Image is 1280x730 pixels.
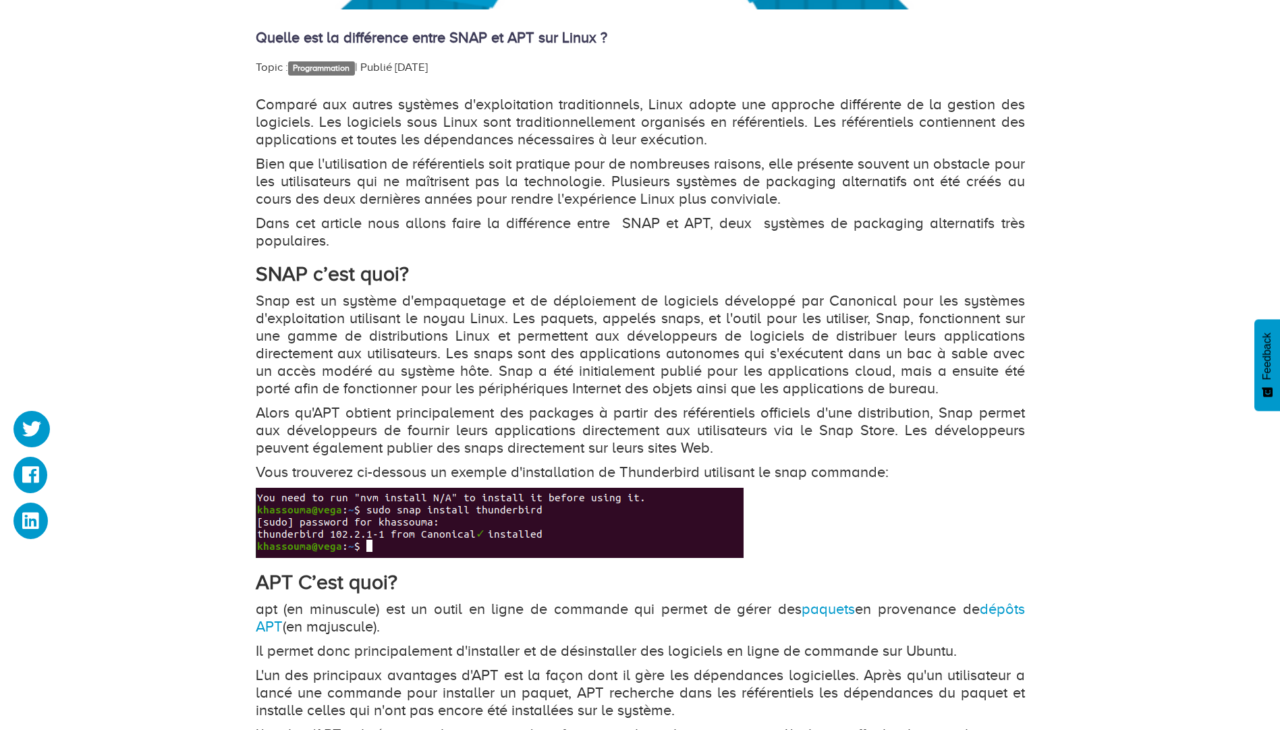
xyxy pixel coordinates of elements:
[1254,319,1280,411] button: Feedback - Afficher l’enquête
[802,600,855,617] a: paquets
[256,404,1025,457] p: Alors qu'APT obtient principalement des packages à partir des référentiels officiels d'une distri...
[256,571,397,594] strong: APT C’est quoi?
[256,618,283,635] a: APT
[256,642,1025,660] p: Il permet donc principalement d'installer et de désinstaller des logiciels en ligne de commande s...
[256,96,1025,148] p: Comparé aux autres systèmes d'exploitation traditionnels, Linux adopte une approche différente de...
[288,61,355,75] a: Programmation
[256,488,744,558] img: aufa-A8FQEfOuNZhtEQJmUqY_NOxk_cH_aw5j91OOCsBZBzKAPi3zuT3TKvZOGCGremhFCOyw6SFE8RTs4YLvPeaQOl3Wyizs...
[360,61,428,74] span: Publié [DATE]
[1261,333,1273,380] span: Feedback
[256,292,1025,397] p: Snap est un système d'empaquetage et de déploiement de logiciels développé par Canonical pour les...
[256,30,1025,46] h4: Quelle est la différence entre SNAP et APT sur Linux ?
[980,600,1025,617] a: dépôts
[256,215,1025,250] p: Dans cet article nous allons faire la différence entre SNAP et APT, deux systèmes de packaging al...
[256,464,1025,481] p: Vous trouverez ci-dessous un exemple d'installation de Thunderbird utilisant le snap commande:
[256,262,409,285] strong: SNAP c’est quoi?
[256,155,1025,208] p: Bien que l'utilisation de référentiels soit pratique pour de nombreuses raisons, elle présente so...
[256,667,1025,719] p: L'un des principaux avantages d'APT est la façon dont il gère les dépendances logicielles. Après ...
[256,600,1025,636] p: apt (en minuscule) est un outil en ligne de commande qui permet de gérer des en provenance de (en...
[256,61,358,74] span: Topic : |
